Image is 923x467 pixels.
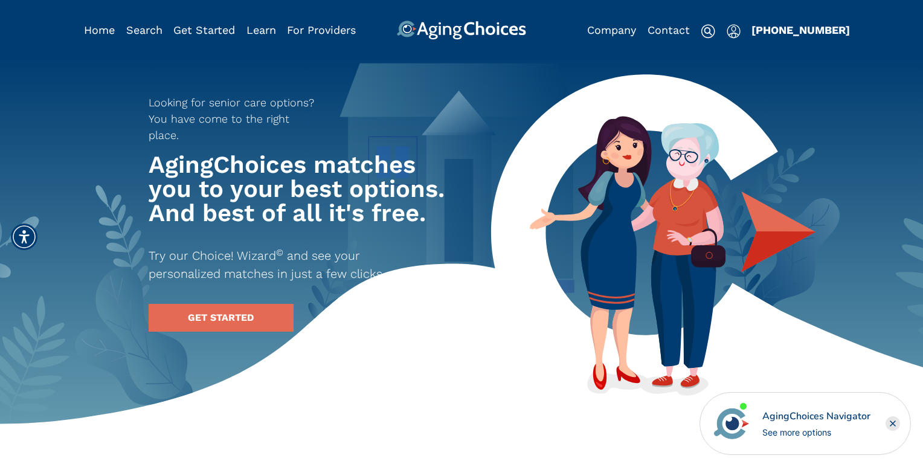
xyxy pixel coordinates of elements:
[149,246,429,283] p: Try our Choice! Wizard and see your personalized matches in just a few clicks.
[126,21,162,40] div: Popover trigger
[751,24,850,36] a: [PHONE_NUMBER]
[762,409,870,424] div: AgingChoices Navigator
[886,416,900,431] div: Close
[397,21,526,40] img: AgingChoices
[149,94,323,143] p: Looking for senior care options? You have come to the right place.
[246,24,276,36] a: Learn
[701,24,715,39] img: search-icon.svg
[287,24,356,36] a: For Providers
[173,24,235,36] a: Get Started
[149,304,294,332] a: GET STARTED
[149,153,451,225] h1: AgingChoices matches you to your best options. And best of all it's free.
[727,21,741,40] div: Popover trigger
[587,24,636,36] a: Company
[84,24,115,36] a: Home
[276,247,283,258] sup: ©
[11,224,37,250] div: Accessibility Menu
[762,426,870,439] div: See more options
[727,24,741,39] img: user-icon.svg
[711,403,752,444] img: avatar
[648,24,690,36] a: Contact
[126,24,162,36] a: Search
